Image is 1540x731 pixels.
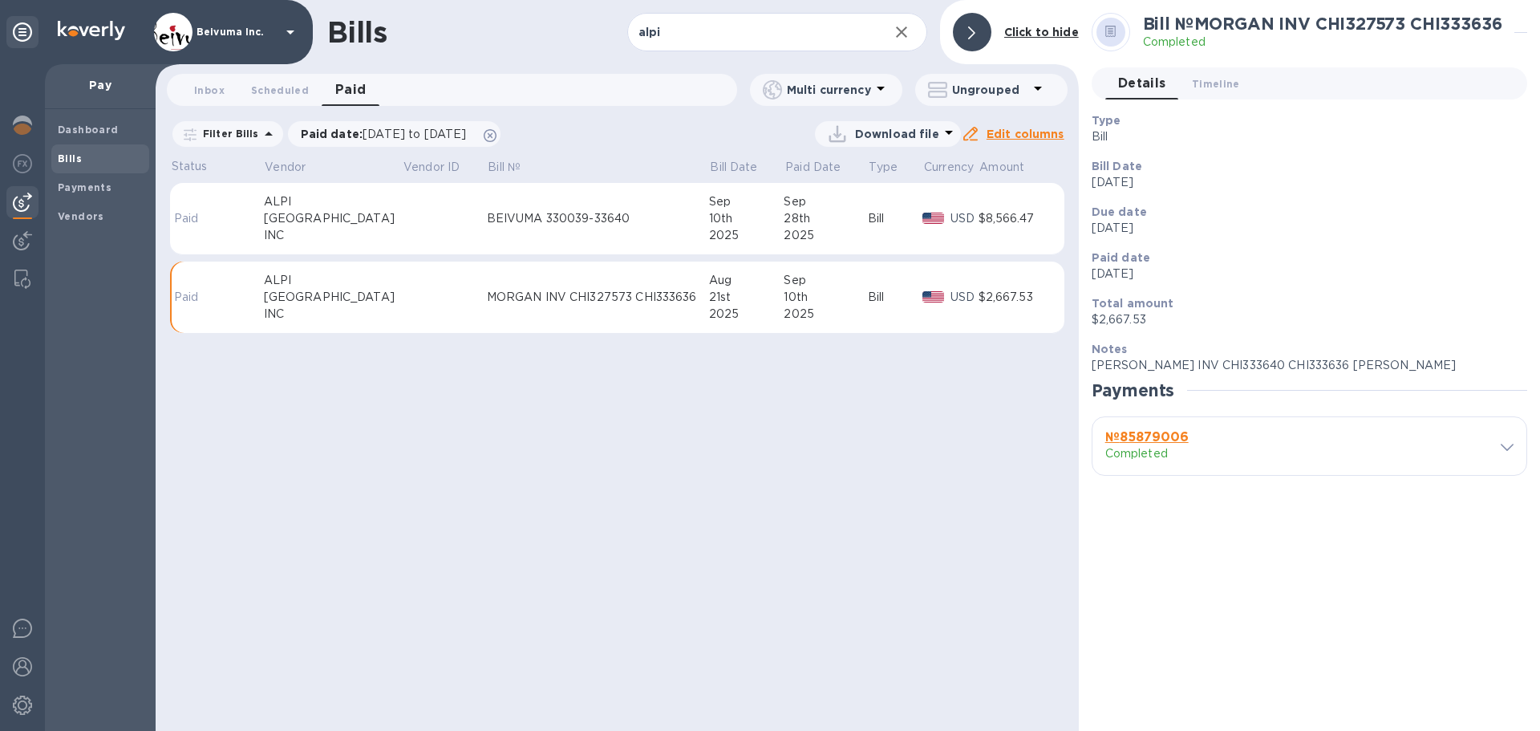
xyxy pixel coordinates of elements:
[709,227,784,244] div: 2025
[709,306,784,323] div: 2025
[403,159,460,176] p: Vendor ID
[710,159,757,176] p: Bill Date
[172,158,210,175] p: Status
[979,159,1024,176] p: Amount
[1092,343,1128,355] b: Notes
[197,26,277,38] p: Beivuma Inc.
[869,159,898,176] p: Type
[1192,75,1240,92] span: Timeline
[784,227,867,244] div: 2025
[264,210,403,227] div: [GEOGRAPHIC_DATA]
[335,79,367,101] span: Paid
[1092,205,1147,218] b: Due date
[264,272,403,289] div: ALPI
[1092,174,1514,191] p: [DATE]
[174,210,207,227] p: Paid
[264,227,403,244] div: INC
[1092,220,1514,237] p: [DATE]
[709,193,784,210] div: Sep
[1092,311,1514,328] p: $2,667.53
[922,291,944,303] img: USD
[327,15,387,49] h1: Bills
[6,16,38,48] div: Unpin categories
[784,272,867,289] div: Sep
[950,210,979,227] p: USD
[868,210,923,227] div: Bill
[487,210,709,227] div: BEIVUMA 330039-33640
[58,181,111,193] b: Payments
[1092,380,1175,400] h2: Payments
[174,289,207,306] p: Paid
[710,159,778,176] span: Bill Date
[1118,72,1166,95] span: Details
[58,152,82,164] b: Bills
[784,193,867,210] div: Sep
[1092,251,1150,264] b: Paid date
[1092,160,1142,173] b: Bill Date
[1105,429,1189,445] b: № 85879006
[58,124,119,136] b: Dashboard
[1004,26,1079,39] b: Click to hide
[785,159,841,176] p: Paid Date
[487,289,709,306] div: MORGAN INV CHI327573 CHI333636
[855,126,939,142] p: Download file
[1105,445,1289,462] p: Completed
[488,159,541,176] span: Bill №
[979,159,1045,176] span: Amount
[197,127,259,140] p: Filter Bills
[869,159,918,176] span: Type
[1092,266,1514,282] p: [DATE]
[952,82,1028,98] p: Ungrouped
[784,210,867,227] div: 28th
[488,159,521,176] p: Bill №
[709,272,784,289] div: Aug
[709,210,784,227] div: 10th
[288,121,501,147] div: Paid date:[DATE] to [DATE]
[922,213,944,224] img: USD
[1143,14,1502,34] h2: Bill № MORGAN INV CHI327573 CHI333636
[403,159,480,176] span: Vendor ID
[58,77,143,93] p: Pay
[709,289,784,306] div: 21st
[1092,357,1514,374] p: [PERSON_NAME] INV CHI333640 CHI333636 [PERSON_NAME]
[264,306,403,323] div: INC
[785,159,861,176] span: Paid Date
[251,82,309,99] span: Scheduled
[950,289,979,306] p: USD
[1092,114,1121,127] b: Type
[1143,34,1502,51] p: Completed
[58,210,104,222] b: Vendors
[58,21,125,40] img: Logo
[987,128,1064,140] u: Edit columns
[784,306,867,323] div: 2025
[194,82,225,99] span: Inbox
[265,159,306,176] p: Vendor
[868,289,923,306] div: Bill
[301,126,475,142] p: Paid date :
[13,154,32,173] img: Foreign exchange
[1092,297,1174,310] b: Total amount
[787,82,871,98] p: Multi currency
[1092,128,1514,145] p: Bill
[363,128,466,140] span: [DATE] to [DATE]
[264,193,403,210] div: ALPI
[784,289,867,306] div: 10th
[979,289,1051,306] div: $2,667.53
[924,159,974,176] p: Currency
[979,210,1051,227] div: $8,566.47
[264,289,403,306] div: [GEOGRAPHIC_DATA]
[265,159,326,176] span: Vendor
